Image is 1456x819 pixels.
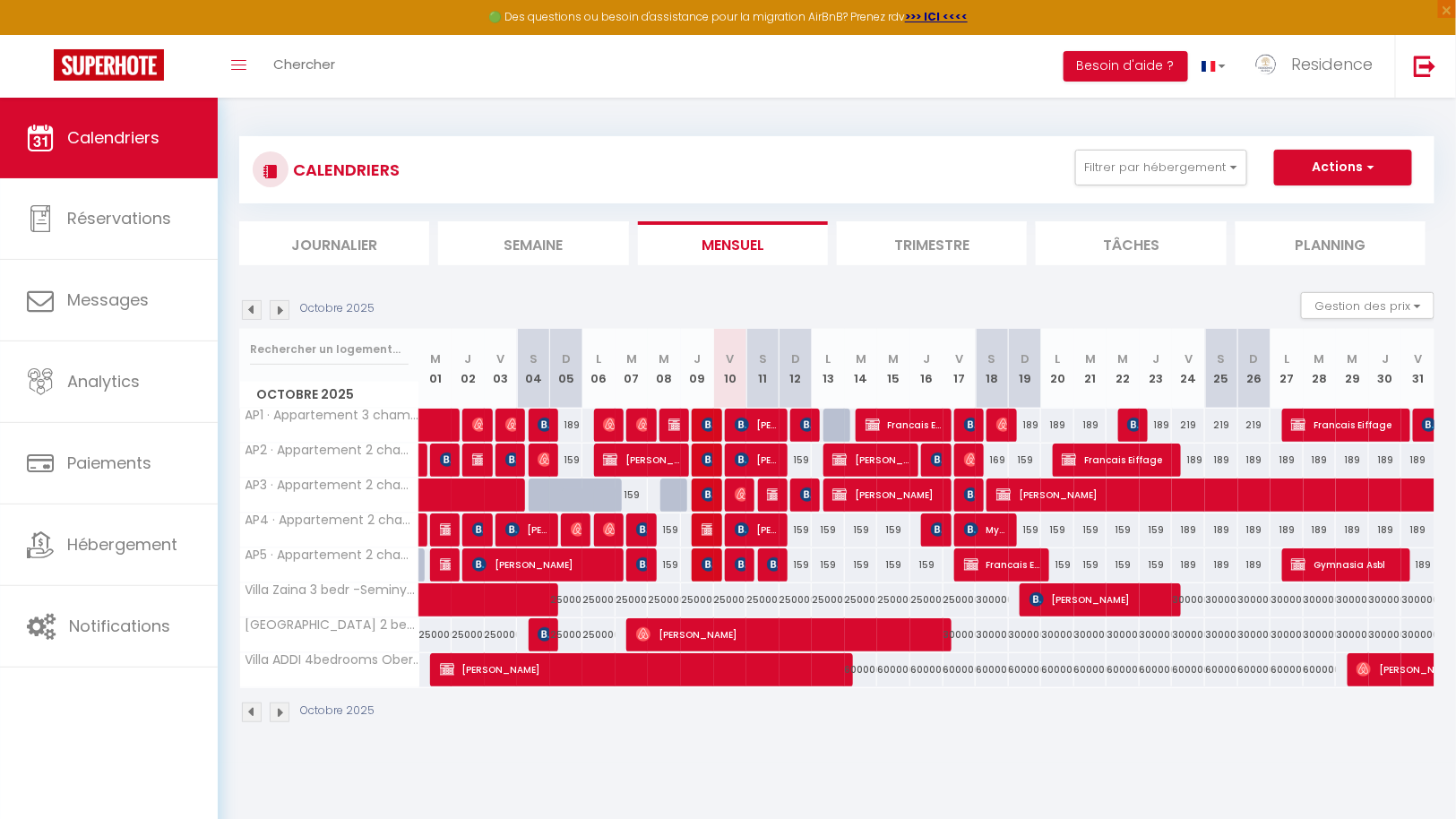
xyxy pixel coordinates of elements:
[440,513,451,547] span: Francais Eiffage
[636,408,647,442] span: [PERSON_NAME]
[603,513,614,547] span: [PERSON_NAME]
[538,408,548,442] span: [PERSON_NAME]
[243,548,422,562] span: AP5 · Appartement 2 chambres Terrasse
[791,350,800,367] abbr: D
[1009,513,1042,547] div: 159
[1401,548,1434,582] div: 189
[1107,618,1140,651] div: 3000000
[726,350,734,367] abbr: V
[1238,513,1271,547] div: 189
[845,548,878,582] div: 159
[780,548,813,582] div: 159
[1336,444,1369,477] div: 189
[1036,221,1226,265] li: Tâches
[452,618,485,651] div: 2500000
[505,443,516,477] span: [PERSON_NAME]
[877,653,910,686] div: 6000000
[1369,618,1402,651] div: 3000000
[438,221,628,265] li: Semaine
[505,408,516,442] span: [PERSON_NAME]
[472,547,616,582] span: [PERSON_NAME]
[430,350,441,367] abbr: M
[694,350,701,367] abbr: J
[1172,653,1205,686] div: 6000000
[1348,350,1358,367] abbr: M
[1314,350,1325,367] abbr: M
[243,618,422,632] span: [GEOGRAPHIC_DATA] 2 bedrooms Private pool in [GEOGRAPHIC_DATA]
[943,329,977,409] th: 17
[1021,350,1030,367] abbr: D
[1205,583,1238,616] div: 3000000
[1172,329,1205,409] th: 24
[735,408,779,442] span: [PERSON_NAME]
[746,583,780,616] div: 2500000
[877,583,910,616] div: 2500000
[636,513,647,547] span: [PERSON_NAME]
[1140,653,1173,686] div: 6000000
[964,443,975,477] span: ⁨[PERSON_NAME]([PERSON_NAME])⁩ [PERSON_NAME]
[1291,408,1401,442] span: Francais Eiffage
[636,547,647,582] span: [PERSON_NAME]
[1271,329,1304,409] th: 27
[1205,513,1238,547] div: 189
[550,618,583,651] div: 2500000
[910,329,943,409] th: 16
[626,350,637,367] abbr: M
[1271,618,1304,651] div: 3000000
[300,300,375,317] p: Octobre 2025
[1152,350,1159,367] abbr: J
[1304,444,1337,477] div: 189
[1304,329,1337,409] th: 28
[597,350,602,367] abbr: L
[1107,329,1140,409] th: 22
[1271,583,1304,616] div: 3000000
[976,329,1009,409] th: 18
[1291,53,1373,75] span: Residence
[714,329,747,409] th: 10
[1041,548,1074,582] div: 159
[681,583,714,616] div: 2500000
[1009,618,1042,651] div: 3000000
[250,333,409,366] input: Rechercher un logement...
[243,583,422,597] span: Villa Zaina 3 bedr -Seminyak-[GEOGRAPHIC_DATA]
[702,478,712,512] span: [PERSON_NAME]
[735,513,779,547] span: [PERSON_NAME]
[1172,618,1205,651] div: 3000000
[472,443,483,477] span: CACIUC [PERSON_NAME]
[923,350,930,367] abbr: J
[1074,618,1107,651] div: 3000000
[759,350,767,367] abbr: S
[1041,513,1074,547] div: 159
[582,329,616,409] th: 06
[735,547,745,582] span: [PERSON_NAME]
[702,408,712,442] span: Stef van der Ven
[1041,653,1074,686] div: 6000000
[943,653,977,686] div: 6000000
[1304,513,1337,547] div: 189
[832,443,909,477] span: [PERSON_NAME] & CO [PERSON_NAME] & CO
[1238,548,1271,582] div: 189
[1064,51,1188,82] button: Besoin d'aide ?
[976,444,1009,477] div: 169
[505,513,549,547] span: [PERSON_NAME]
[1140,548,1173,582] div: 159
[976,618,1009,651] div: 3000000
[1172,548,1205,582] div: 189
[1238,329,1271,409] th: 26
[1271,444,1304,477] div: 189
[910,653,943,686] div: 6000000
[1009,444,1042,477] div: 159
[1401,329,1434,409] th: 31
[616,329,649,409] th: 07
[616,583,649,616] div: 2500000
[1205,618,1238,651] div: 3000000
[1274,150,1412,185] button: Actions
[1336,329,1369,409] th: 29
[1304,618,1337,651] div: 3000000
[1336,513,1369,547] div: 189
[260,35,349,98] a: Chercher
[1140,618,1173,651] div: 3000000
[1414,350,1422,367] abbr: V
[943,583,977,616] div: 2500000
[1238,618,1271,651] div: 3000000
